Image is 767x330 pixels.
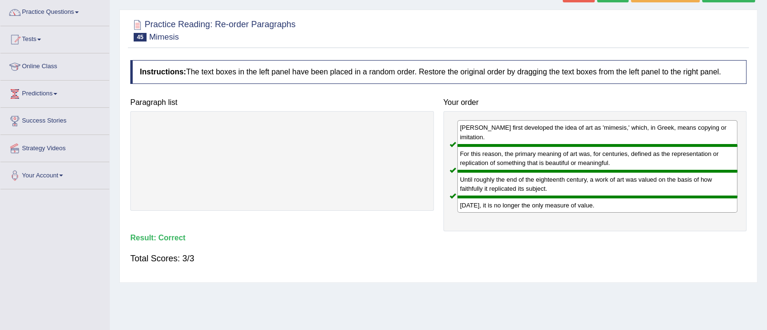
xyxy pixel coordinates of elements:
[130,98,434,107] h4: Paragraph list
[130,18,295,41] h2: Practice Reading: Re-order Paragraphs
[0,26,109,50] a: Tests
[0,108,109,132] a: Success Stories
[130,234,746,242] h4: Result:
[134,33,147,41] span: 45
[0,135,109,159] a: Strategy Videos
[443,98,747,107] h4: Your order
[457,145,738,171] div: For this reason, the primary meaning of art was, for centuries, defined as the representation or ...
[457,171,738,197] div: Until roughly the end of the eighteenth century, a work of art was valued on the basis of how fai...
[0,162,109,186] a: Your Account
[457,197,738,213] div: [DATE], it is no longer the only measure of value.
[0,81,109,104] a: Predictions
[130,60,746,84] h4: The text boxes in the left panel have been placed in a random order. Restore the original order b...
[457,120,738,145] div: [PERSON_NAME] first developed the idea of art as 'mimesis,' which, in Greek, means copying or imi...
[130,247,746,270] div: Total Scores: 3/3
[149,32,179,41] small: Mimesis
[140,68,186,76] b: Instructions:
[0,53,109,77] a: Online Class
